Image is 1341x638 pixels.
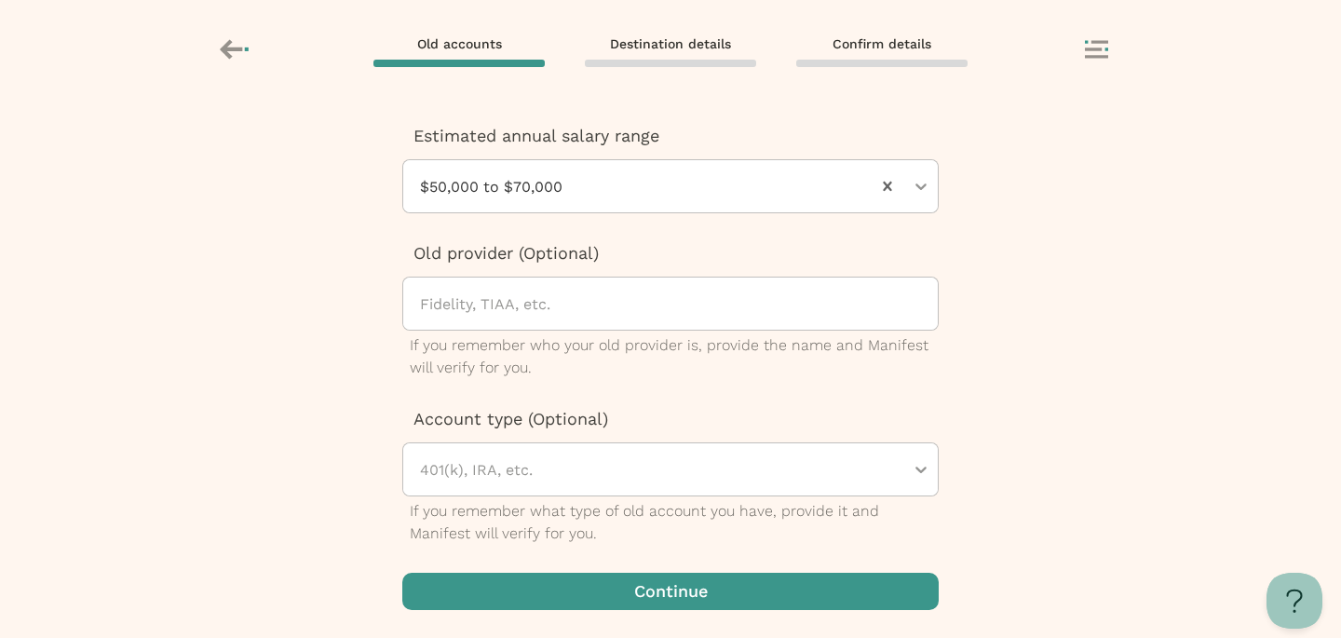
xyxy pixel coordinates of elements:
span: Confirm details [833,35,931,52]
p: Old provider (Optional) [402,241,939,265]
p: Estimated annual salary range [402,124,939,148]
span: Old accounts [417,35,502,52]
p: Account type (Optional) [402,407,939,431]
p: If you remember who your old provider is, provide the name and Manifest will verify for you. [410,334,931,379]
span: Destination details [610,35,731,52]
iframe: Help Scout Beacon - Open [1266,573,1322,629]
button: Continue [402,573,939,610]
p: If you remember what type of old account you have, provide it and Manifest will verify for you. [410,500,931,545]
